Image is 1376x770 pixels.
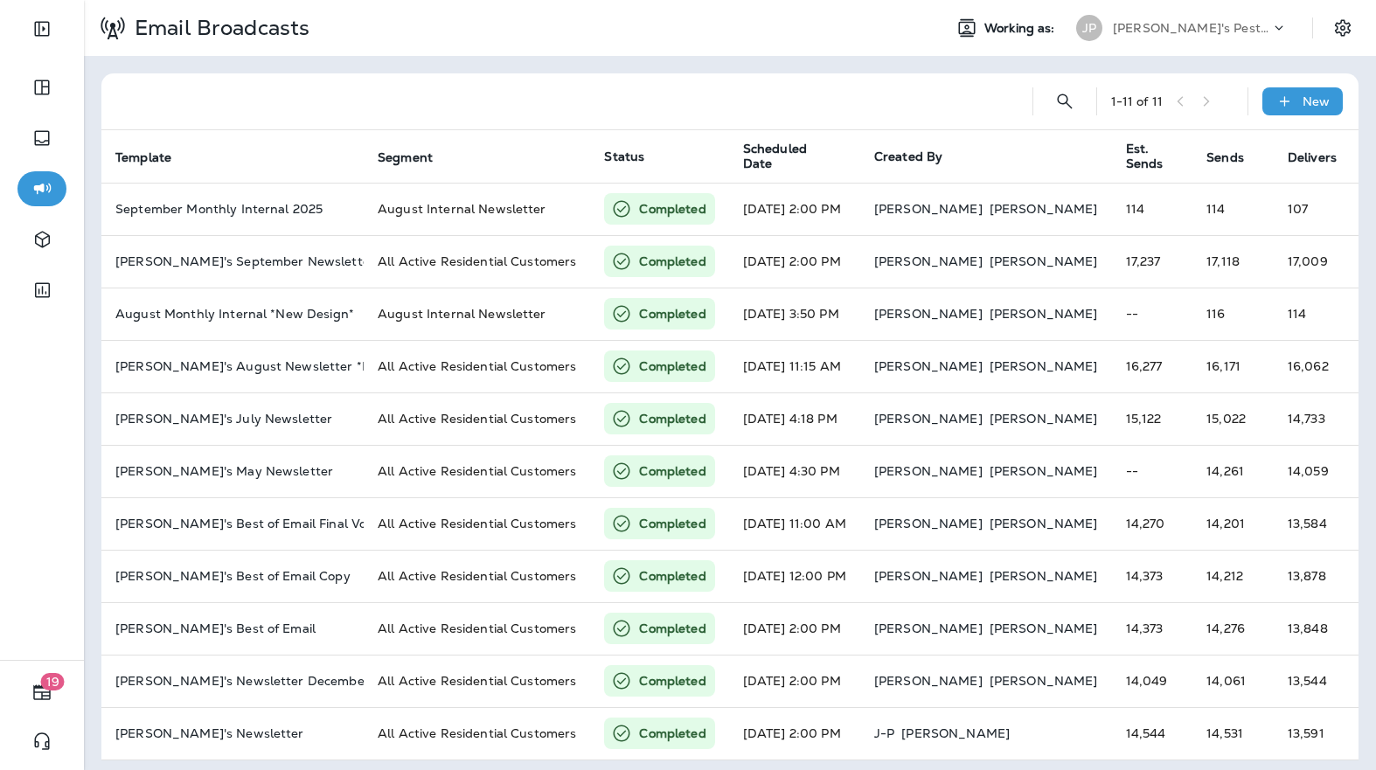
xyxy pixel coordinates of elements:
span: Delivers [1288,149,1359,165]
p: Joshua's Best of Email Final Vote [115,517,350,531]
td: 14,270 [1112,497,1193,550]
td: 107 [1274,183,1366,235]
span: All Active Residential Customers [378,358,576,374]
p: [PERSON_NAME] [990,202,1098,216]
p: Joshua's July Newsletter [115,412,350,426]
p: Completed [639,200,705,218]
span: Segment [378,150,433,165]
span: All Active Residential Customers [378,673,576,689]
span: Est. Sends [1126,142,1186,171]
p: Joshua's Newsletter [115,726,350,740]
td: -- [1112,288,1193,340]
div: 1 - 11 of 11 [1111,94,1163,108]
td: 14,373 [1112,550,1193,602]
td: 14,531 [1192,707,1274,760]
td: 13,584 [1274,497,1366,550]
p: Completed [639,357,705,375]
p: September Monthly Internal 2025 [115,202,350,216]
td: 13,878 [1274,550,1366,602]
td: [DATE] 2:00 PM [729,655,860,707]
p: [PERSON_NAME] [874,254,983,268]
button: Search Email Broadcasts [1047,84,1082,119]
td: 14,212 [1192,550,1274,602]
button: Expand Sidebar [17,11,66,46]
td: 14,544 [1112,707,1193,760]
span: Segment [378,149,455,165]
span: Status [604,149,644,164]
p: [PERSON_NAME] [874,517,983,531]
p: Email Broadcasts [128,15,309,41]
td: [DATE] 2:00 PM [729,183,860,235]
p: Completed [639,253,705,270]
p: [PERSON_NAME]'s Pest Control - [GEOGRAPHIC_DATA] [1113,21,1270,35]
p: Completed [639,305,705,323]
p: [PERSON_NAME] [874,569,983,583]
td: 15,022 [1192,392,1274,445]
td: 16,171 [1192,340,1274,392]
td: 17,237 [1112,235,1193,288]
p: [PERSON_NAME] [874,621,983,635]
p: [PERSON_NAME] [990,674,1098,688]
p: [PERSON_NAME] [990,412,1098,426]
td: 14,261 [1192,445,1274,497]
span: All Active Residential Customers [378,725,576,741]
td: [DATE] 4:30 PM [729,445,860,497]
td: [DATE] 4:18 PM [729,392,860,445]
p: Joshua's Best of Email Copy [115,569,350,583]
span: All Active Residential Customers [378,463,576,479]
p: Completed [639,410,705,427]
td: [DATE] 2:00 PM [729,235,860,288]
span: 19 [41,673,65,690]
td: [DATE] 2:00 PM [729,707,860,760]
span: Scheduled Date [743,142,853,171]
span: Delivers [1288,150,1337,165]
td: 14,276 [1192,602,1274,655]
span: Template [115,150,171,165]
td: 16,277 [1112,340,1193,392]
p: Completed [639,672,705,690]
p: [PERSON_NAME] [901,726,1010,740]
td: 116 [1192,288,1274,340]
span: Scheduled Date [743,142,830,171]
p: [PERSON_NAME] [874,674,983,688]
p: Joshua's August Newsletter *New Design [115,359,350,373]
span: Created By [874,149,942,164]
p: [PERSON_NAME] [874,412,983,426]
p: [PERSON_NAME] [990,464,1098,478]
p: Completed [639,515,705,532]
span: Working as: [984,21,1059,36]
div: JP [1076,15,1102,41]
td: 17,009 [1274,235,1366,288]
span: All Active Residential Customers [378,568,576,584]
span: All Active Residential Customers [378,516,576,531]
p: [PERSON_NAME] [990,359,1098,373]
p: Completed [639,725,705,742]
span: Est. Sends [1126,142,1164,171]
td: 14,373 [1112,602,1193,655]
td: [DATE] 11:00 AM [729,497,860,550]
p: Joshua's May Newsletter [115,464,350,478]
p: [PERSON_NAME] [990,517,1098,531]
td: 13,544 [1274,655,1366,707]
td: [DATE] 2:00 PM [729,602,860,655]
p: [PERSON_NAME] [874,464,983,478]
td: 14,059 [1274,445,1366,497]
td: 114 [1192,183,1274,235]
span: Sends [1206,150,1244,165]
span: August Internal Newsletter [378,306,546,322]
span: All Active Residential Customers [378,411,576,427]
p: Completed [639,462,705,480]
p: Completed [639,620,705,637]
p: Joshua's September Newsletter [115,254,350,268]
p: Completed [639,567,705,585]
button: 19 [17,675,66,710]
p: [PERSON_NAME] [874,202,983,216]
span: August Internal Newsletter [378,201,546,217]
p: [PERSON_NAME] [990,254,1098,268]
p: August Monthly Internal *New Design* [115,307,350,321]
p: [PERSON_NAME] [990,569,1098,583]
p: [PERSON_NAME] [990,307,1098,321]
td: 13,848 [1274,602,1366,655]
td: [DATE] 3:50 PM [729,288,860,340]
p: [PERSON_NAME] [990,621,1098,635]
